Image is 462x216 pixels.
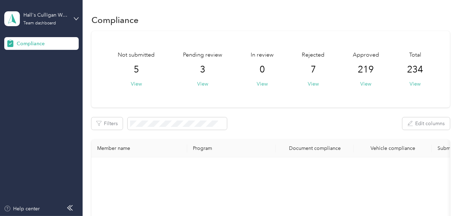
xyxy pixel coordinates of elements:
span: 3 [200,64,205,75]
button: View [361,80,372,88]
span: 5 [134,64,139,75]
button: Filters [91,117,123,130]
th: Member name [91,140,187,157]
button: View [308,80,319,88]
span: Pending review [183,51,222,59]
span: 7 [311,64,316,75]
div: Hall's Culligan Water [23,11,68,19]
span: Not submitted [118,51,155,59]
span: 219 [358,64,374,75]
button: View [131,80,142,88]
button: View [257,80,268,88]
button: Help center [4,205,40,212]
span: 234 [407,64,423,75]
iframe: Everlance-gr Chat Button Frame [422,176,462,216]
button: Edit columns [402,117,450,130]
span: Compliance [17,40,45,47]
span: Total [409,51,421,59]
div: Team dashboard [23,21,56,25]
th: Program [187,140,276,157]
span: 0 [260,64,265,75]
span: In review [251,51,274,59]
span: Approved [353,51,379,59]
h1: Compliance [91,16,139,24]
button: View [197,80,208,88]
div: Vehicle compliance [360,145,426,151]
span: Rejected [302,51,324,59]
button: View [410,80,421,88]
div: Document compliance [282,145,348,151]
